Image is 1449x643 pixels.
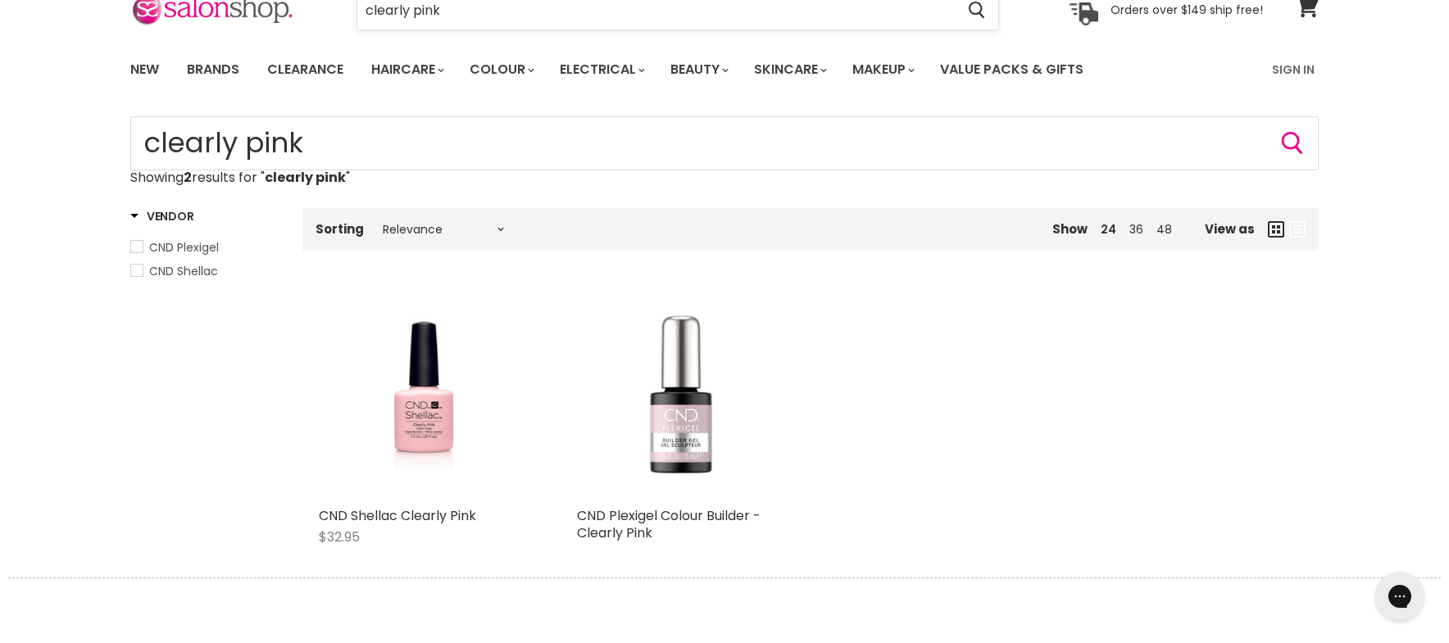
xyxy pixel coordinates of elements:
a: Electrical [547,52,655,87]
p: Orders over $149 ship free! [1111,2,1263,17]
a: New [118,52,171,87]
a: Skincare [742,52,837,87]
a: Brands [175,52,252,87]
a: Clearance [255,52,356,87]
iframe: Gorgias live chat messenger [1367,566,1433,627]
a: Sign In [1262,52,1324,87]
ul: Main menu [118,46,1179,93]
a: Colour [457,52,544,87]
a: Beauty [658,52,738,87]
a: Makeup [840,52,924,87]
span: $32.95 [319,528,360,546]
a: CND Plexigel Colour Builder - Clearly Pink [577,506,761,542]
nav: Main [110,46,1339,93]
a: Value Packs & Gifts [928,52,1096,87]
a: Haircare [359,52,454,87]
